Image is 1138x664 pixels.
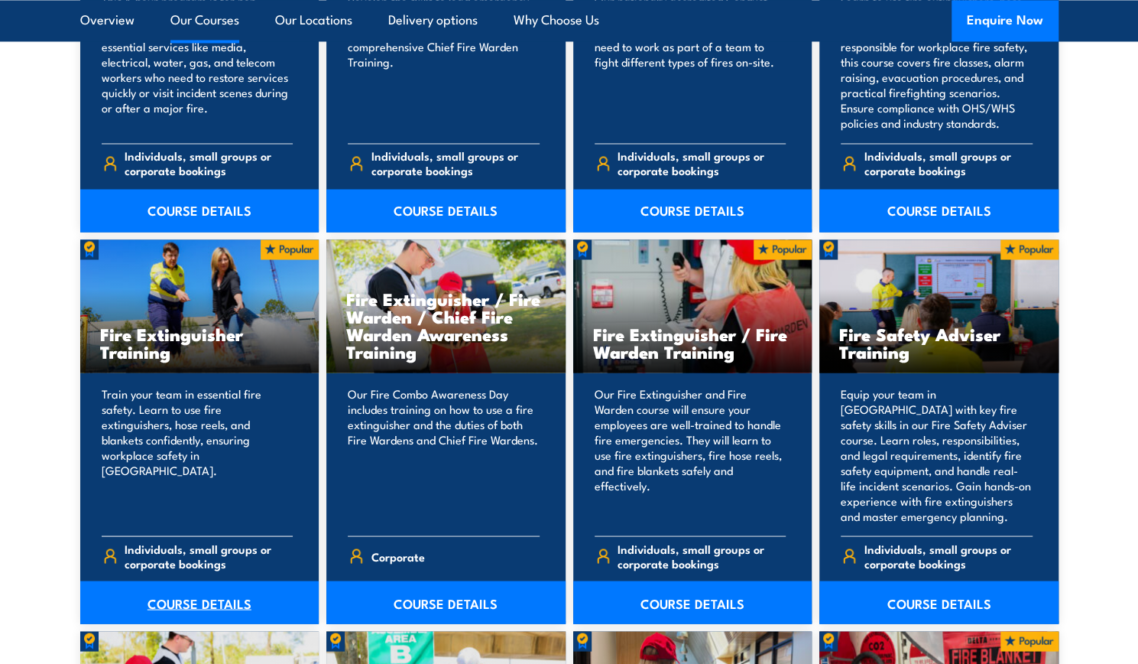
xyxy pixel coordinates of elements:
p: Our Fire Extinguisher and Fire Warden course will ensure your employees are well-trained to handl... [595,386,786,523]
span: Individuals, small groups or corporate bookings [371,148,540,177]
a: COURSE DETAILS [573,189,812,232]
a: COURSE DETAILS [80,581,319,623]
a: COURSE DETAILS [573,581,812,623]
a: COURSE DETAILS [80,189,319,232]
span: Corporate [371,544,425,568]
span: Individuals, small groups or corporate bookings [618,148,786,177]
h3: Fire Extinguisher / Fire Warden Training [593,324,793,360]
h3: Fire Safety Adviser Training [839,324,1039,360]
a: COURSE DETAILS [326,581,566,623]
span: Individuals, small groups or corporate bookings [125,148,293,177]
h3: Fire Extinguisher Training [100,324,300,360]
p: Our Fire Combo Awareness Day includes training on how to use a fire extinguisher and the duties o... [348,386,540,523]
p: Equip your team in [GEOGRAPHIC_DATA] with key fire safety skills in our Fire Safety Adviser cours... [841,386,1033,523]
a: COURSE DETAILS [326,189,566,232]
p: Train your team in essential fire safety. Learn to use fire extinguishers, hose reels, and blanke... [102,386,293,523]
span: Individuals, small groups or corporate bookings [864,541,1033,570]
h3: Fire Extinguisher / Fire Warden / Chief Fire Warden Awareness Training [346,289,546,360]
span: Individuals, small groups or corporate bookings [864,148,1033,177]
a: COURSE DETAILS [819,581,1059,623]
a: COURSE DETAILS [819,189,1059,232]
span: Individuals, small groups or corporate bookings [618,541,786,570]
span: Individuals, small groups or corporate bookings [125,541,293,570]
